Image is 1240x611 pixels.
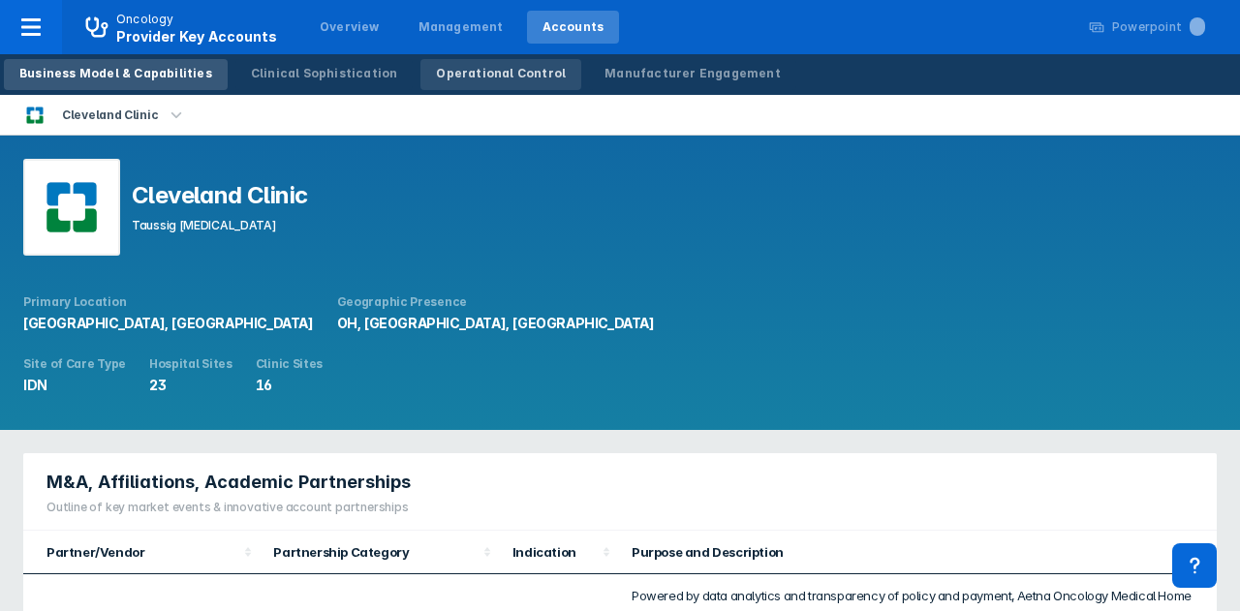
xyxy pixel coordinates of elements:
[542,18,604,36] div: Accounts
[512,544,597,560] div: Indication
[1112,18,1205,36] div: Powerpoint
[54,102,166,129] div: Cleveland Clinic
[1172,543,1217,588] div: Contact Support
[420,59,581,90] a: Operational Control
[23,294,314,310] div: Primary Location
[46,471,411,494] span: M&A, Affiliations, Academic Partnerships
[320,18,380,36] div: Overview
[46,499,411,516] div: Outline of key market events & innovative account partnerships
[4,59,228,90] a: Business Model & Capabilities
[235,59,414,90] a: Clinical Sophistication
[149,356,232,372] div: Hospital Sites
[19,65,212,82] div: Business Model & Capabilities
[436,65,566,82] div: Operational Control
[256,356,323,372] div: Clinic Sites
[116,11,174,28] p: Oncology
[632,544,1193,560] div: Purpose and Description
[604,65,781,82] div: Manufacturer Engagement
[132,216,307,235] div: Taussig [MEDICAL_DATA]
[23,159,120,256] img: cleveland-clinic
[304,11,395,44] a: Overview
[273,544,477,560] div: Partnership Category
[46,544,238,560] div: Partner/Vendor
[256,376,323,395] div: 16
[23,356,126,372] div: Site of Care Type
[337,314,655,333] div: OH, [GEOGRAPHIC_DATA], [GEOGRAPHIC_DATA]
[23,314,314,333] div: [GEOGRAPHIC_DATA], [GEOGRAPHIC_DATA]
[23,376,126,395] div: IDN
[527,11,620,44] a: Accounts
[149,376,232,395] div: 23
[337,294,655,310] div: Geographic Presence
[589,59,796,90] a: Manufacturer Engagement
[403,11,519,44] a: Management
[116,28,277,45] span: Provider Key Accounts
[132,183,307,208] div: Cleveland Clinic
[23,104,46,127] img: cleveland-clinic
[251,65,398,82] div: Clinical Sophistication
[418,18,504,36] div: Management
